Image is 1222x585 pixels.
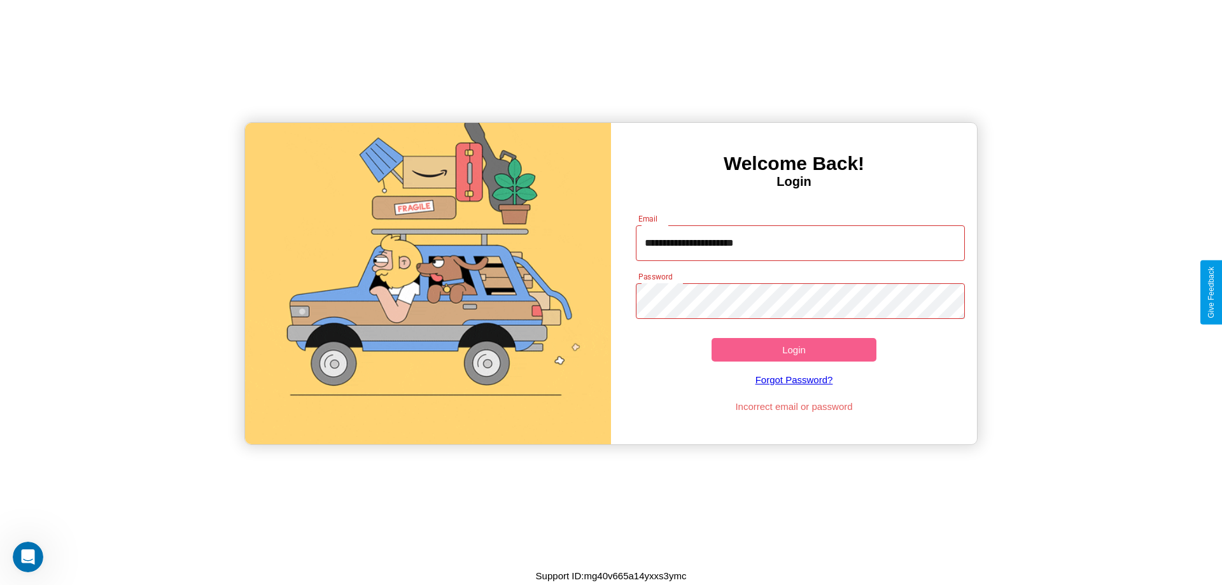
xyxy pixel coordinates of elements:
a: Forgot Password? [629,362,959,398]
h3: Welcome Back! [611,153,977,174]
button: Login [712,338,876,362]
div: Give Feedback [1207,267,1216,318]
iframe: Intercom live chat [13,542,43,572]
p: Incorrect email or password [629,398,959,415]
img: gif [245,123,611,444]
p: Support ID: mg40v665a14yxxs3ymc [536,567,687,584]
label: Email [638,213,658,224]
label: Password [638,271,672,282]
h4: Login [611,174,977,189]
